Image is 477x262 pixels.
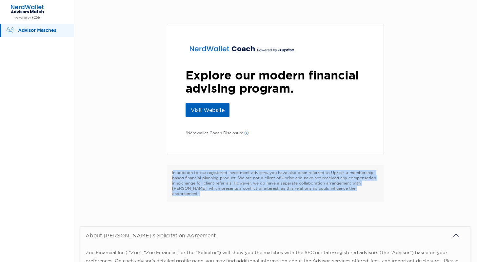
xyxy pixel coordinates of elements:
[186,103,229,117] a: Visit Website
[18,26,67,34] p: Advisor Matches
[186,130,248,136] p: *Nerdwallet Coach Disclosure
[452,231,460,239] img: icon arrow
[172,170,379,196] p: In addition to the registered investment advisers, you have also been referred to Uprise, a membe...
[8,4,47,19] img: Zoe Financial
[186,69,365,95] h3: Explore our modern financial advising program.
[86,232,216,239] div: About [PERSON_NAME]'s Solicitation Agreement
[186,42,299,55] img: Nerdwallet Coach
